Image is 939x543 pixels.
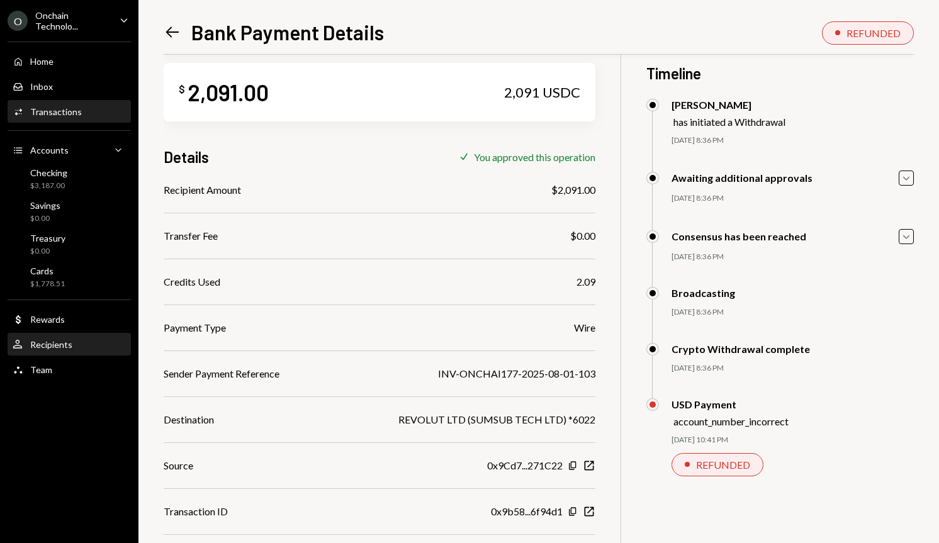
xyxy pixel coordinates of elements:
[8,333,131,355] a: Recipients
[672,307,914,318] div: [DATE] 8:36 PM
[30,145,69,155] div: Accounts
[551,182,595,198] div: $2,091.00
[30,364,52,375] div: Team
[164,366,279,381] div: Sender Payment Reference
[188,78,269,106] div: 2,091.00
[30,56,53,67] div: Home
[30,314,65,325] div: Rewards
[672,398,789,410] div: USD Payment
[30,106,82,117] div: Transactions
[398,412,595,427] div: REVOLUT LTD (SUMSUB TECH LTD) *6022
[8,196,131,227] a: Savings$0.00
[8,11,28,31] div: O
[673,116,785,128] div: has initiated a Withdrawal
[30,279,65,289] div: $1,778.51
[30,266,65,276] div: Cards
[474,151,595,163] div: You approved this operation
[672,230,806,242] div: Consensus has been reached
[696,459,750,471] div: REFUNDED
[487,458,563,473] div: 0x9Cd7...271C22
[576,274,595,289] div: 2.09
[8,229,131,259] a: Treasury$0.00
[8,358,131,381] a: Team
[179,83,185,96] div: $
[846,27,901,39] div: REFUNDED
[191,20,384,45] h1: Bank Payment Details
[164,320,226,335] div: Payment Type
[30,167,67,178] div: Checking
[8,262,131,292] a: Cards$1,778.51
[672,99,785,111] div: [PERSON_NAME]
[164,458,193,473] div: Source
[672,252,914,262] div: [DATE] 8:36 PM
[8,50,131,72] a: Home
[672,193,914,204] div: [DATE] 8:36 PM
[570,228,595,244] div: $0.00
[164,504,228,519] div: Transaction ID
[672,435,914,445] div: [DATE] 10:41 PM
[8,164,131,194] a: Checking$3,187.00
[30,246,65,257] div: $0.00
[673,415,789,427] div: account_number_incorrect
[164,182,241,198] div: Recipient Amount
[8,100,131,123] a: Transactions
[35,10,110,31] div: Onchain Technolo...
[30,200,60,211] div: Savings
[672,135,914,146] div: [DATE] 8:36 PM
[672,172,812,184] div: Awaiting additional approvals
[646,63,914,84] h3: Timeline
[164,147,209,167] h3: Details
[8,75,131,98] a: Inbox
[672,343,810,355] div: Crypto Withdrawal complete
[438,366,595,381] div: INV-ONCHAI177-2025-08-01-103
[672,287,735,299] div: Broadcasting
[672,363,914,374] div: [DATE] 8:36 PM
[30,339,72,350] div: Recipients
[164,274,220,289] div: Credits Used
[8,138,131,161] a: Accounts
[30,81,53,92] div: Inbox
[491,504,563,519] div: 0x9b58...6f94d1
[8,308,131,330] a: Rewards
[164,412,214,427] div: Destination
[504,84,580,101] div: 2,091 USDC
[30,181,67,191] div: $3,187.00
[574,320,595,335] div: Wire
[30,233,65,244] div: Treasury
[164,228,218,244] div: Transfer Fee
[30,213,60,224] div: $0.00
